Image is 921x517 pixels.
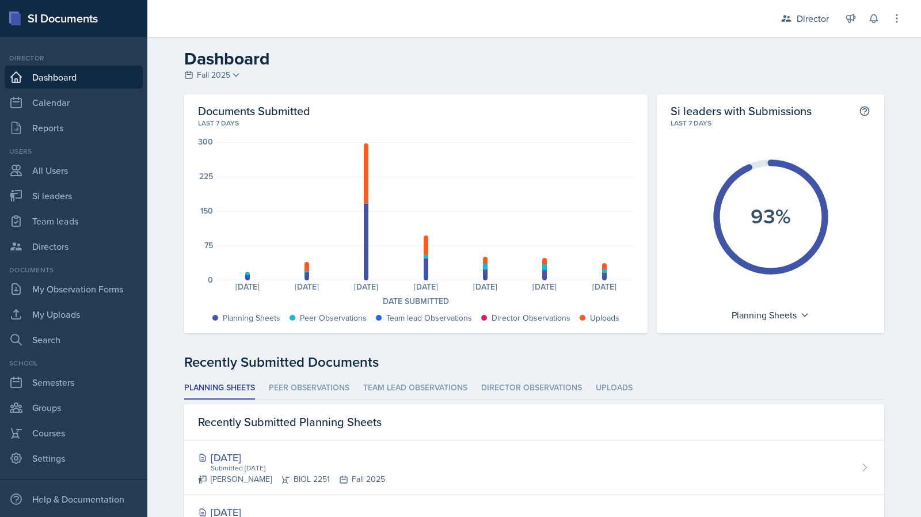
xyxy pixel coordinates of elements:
[671,104,812,118] h2: Si leaders with Submissions
[751,201,791,231] text: 93%
[5,53,143,63] div: Director
[5,447,143,470] a: Settings
[184,440,884,495] a: [DATE] Submitted [DATE] [PERSON_NAME]BIOL 2251Fall 2025
[198,295,634,307] div: Date Submitted
[208,276,213,284] div: 0
[5,358,143,368] div: School
[5,184,143,207] a: Si leaders
[590,312,619,324] div: Uploads
[5,488,143,511] div: Help & Documentation
[396,283,455,291] div: [DATE]
[481,377,582,400] li: Director Observations
[671,118,870,128] div: Last 7 days
[197,69,230,81] span: Fall 2025
[337,283,396,291] div: [DATE]
[210,463,385,473] div: Submitted [DATE]
[5,91,143,114] a: Calendar
[5,210,143,233] a: Team leads
[5,303,143,326] a: My Uploads
[797,12,829,25] div: Director
[5,328,143,351] a: Search
[5,159,143,182] a: All Users
[492,312,570,324] div: Director Observations
[198,473,385,485] div: [PERSON_NAME] BIOL 2251 Fall 2025
[5,277,143,301] a: My Observation Forms
[269,377,349,400] li: Peer Observations
[5,235,143,258] a: Directors
[218,283,277,291] div: [DATE]
[184,377,255,400] li: Planning Sheets
[5,396,143,419] a: Groups
[5,265,143,275] div: Documents
[184,48,884,69] h2: Dashboard
[184,352,884,372] div: Recently Submitted Documents
[199,172,213,180] div: 225
[204,241,213,249] div: 75
[184,404,884,440] div: Recently Submitted Planning Sheets
[363,377,467,400] li: Team lead Observations
[200,207,213,215] div: 150
[5,66,143,89] a: Dashboard
[455,283,515,291] div: [DATE]
[223,312,280,324] div: Planning Sheets
[574,283,634,291] div: [DATE]
[726,306,815,324] div: Planning Sheets
[386,312,472,324] div: Team lead Observations
[5,371,143,394] a: Semesters
[198,104,634,118] h2: Documents Submitted
[5,146,143,157] div: Users
[198,450,385,465] div: [DATE]
[515,283,574,291] div: [DATE]
[5,421,143,444] a: Courses
[300,312,367,324] div: Peer Observations
[277,283,336,291] div: [DATE]
[5,116,143,139] a: Reports
[596,377,633,400] li: Uploads
[198,138,213,146] div: 300
[198,118,634,128] div: Last 7 days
